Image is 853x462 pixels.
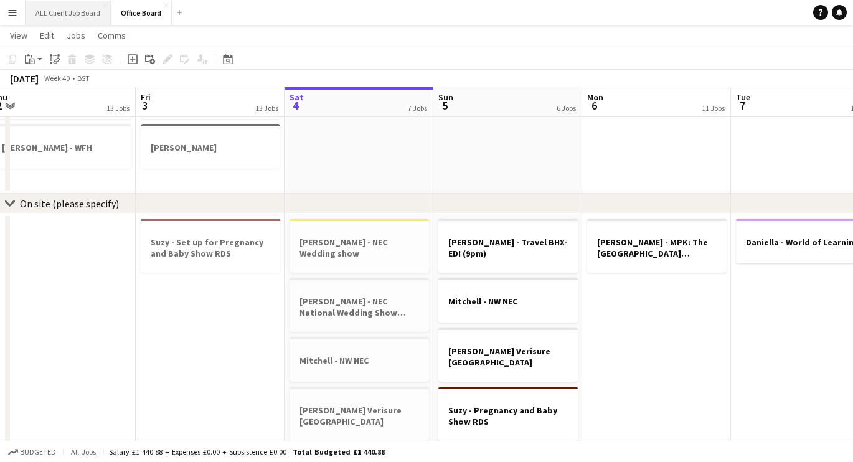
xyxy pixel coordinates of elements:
[111,1,172,25] button: Office Board
[141,142,280,153] h3: [PERSON_NAME]
[288,98,304,113] span: 4
[290,387,429,441] app-job-card: [PERSON_NAME] Verisure [GEOGRAPHIC_DATA]
[587,219,727,273] app-job-card: [PERSON_NAME] - MPK: The [GEOGRAPHIC_DATA][PERSON_NAME]
[736,92,750,103] span: Tue
[139,98,151,113] span: 3
[438,328,578,382] app-job-card: [PERSON_NAME] Verisure [GEOGRAPHIC_DATA]
[290,237,429,259] h3: [PERSON_NAME] - NEC Wedding show
[587,237,727,259] h3: [PERSON_NAME] - MPK: The [GEOGRAPHIC_DATA][PERSON_NAME]
[290,355,429,366] h3: Mitchell - NW NEC
[293,447,385,456] span: Total Budgeted £1 440.88
[35,27,59,44] a: Edit
[10,30,27,41] span: View
[438,346,578,368] h3: [PERSON_NAME] Verisure [GEOGRAPHIC_DATA]
[438,278,578,323] app-job-card: Mitchell - NW NEC
[255,103,278,113] div: 13 Jobs
[67,30,85,41] span: Jobs
[290,337,429,382] app-job-card: Mitchell - NW NEC
[438,219,578,273] app-job-card: [PERSON_NAME] - Travel BHX-EDI (9pm)
[438,92,453,103] span: Sun
[41,73,72,83] span: Week 40
[106,103,130,113] div: 13 Jobs
[290,219,429,273] app-job-card: [PERSON_NAME] - NEC Wedding show
[587,92,603,103] span: Mon
[68,447,98,456] span: All jobs
[20,448,56,456] span: Budgeted
[290,278,429,332] app-job-card: [PERSON_NAME] - NEC National Wedding Show (Naked Wines)
[26,1,111,25] button: ALL Client Job Board
[141,124,280,169] app-job-card: [PERSON_NAME]
[438,405,578,427] h3: Suzy - Pregnancy and Baby Show RDS
[436,98,453,113] span: 5
[62,27,90,44] a: Jobs
[734,98,750,113] span: 7
[557,103,576,113] div: 6 Jobs
[702,103,725,113] div: 11 Jobs
[438,387,578,441] app-job-card: Suzy - Pregnancy and Baby Show RDS
[438,296,578,307] h3: Mitchell - NW NEC
[141,237,280,259] h3: Suzy - Set up for Pregnancy and Baby Show RDS
[20,197,119,210] div: On site (please specify)
[141,219,280,273] app-job-card: Suzy - Set up for Pregnancy and Baby Show RDS
[438,237,578,259] h3: [PERSON_NAME] - Travel BHX-EDI (9pm)
[290,92,304,103] span: Sat
[98,30,126,41] span: Comms
[93,27,131,44] a: Comms
[408,103,427,113] div: 7 Jobs
[109,447,385,456] div: Salary £1 440.88 + Expenses £0.00 + Subsistence £0.00 =
[5,27,32,44] a: View
[77,73,90,83] div: BST
[10,72,39,85] div: [DATE]
[40,30,54,41] span: Edit
[290,296,429,318] h3: [PERSON_NAME] - NEC National Wedding Show (Naked Wines)
[585,98,603,113] span: 6
[6,445,58,459] button: Budgeted
[290,405,429,427] h3: [PERSON_NAME] Verisure [GEOGRAPHIC_DATA]
[141,92,151,103] span: Fri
